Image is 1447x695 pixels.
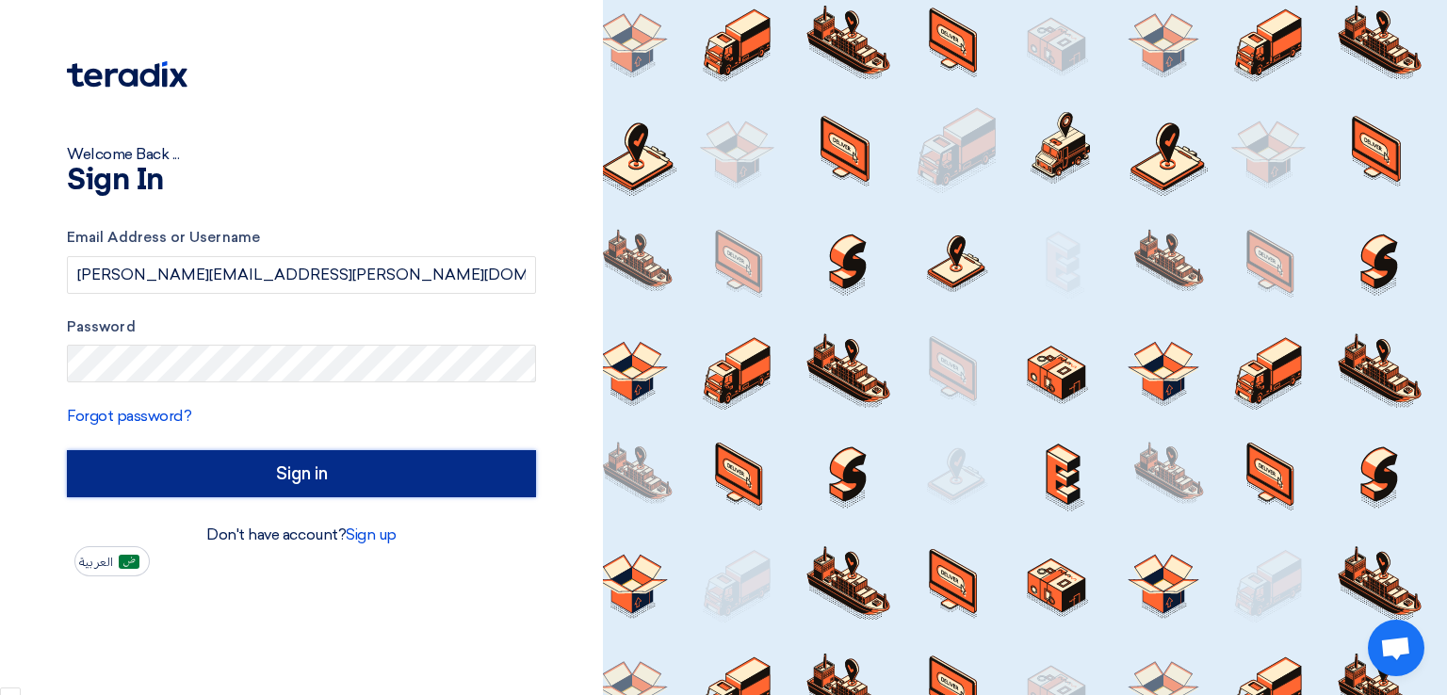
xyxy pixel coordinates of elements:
[67,227,536,249] label: Email Address or Username
[1368,620,1424,676] div: Open chat
[67,316,536,338] label: Password
[67,166,536,196] h1: Sign In
[67,61,187,88] img: Teradix logo
[79,556,113,569] span: العربية
[119,555,139,569] img: ar-AR.png
[67,407,191,425] a: Forgot password?
[67,143,536,166] div: Welcome Back ...
[346,525,397,543] a: Sign up
[74,546,150,576] button: العربية
[67,256,536,294] input: Enter your business email or username
[67,450,536,497] input: Sign in
[67,524,536,546] div: Don't have account?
